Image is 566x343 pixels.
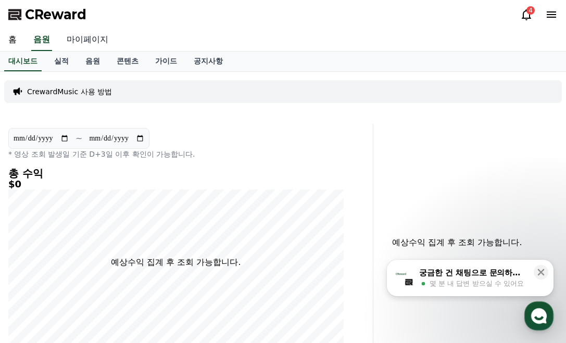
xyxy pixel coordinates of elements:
[76,132,82,145] p: ~
[25,6,86,23] span: CReward
[8,179,344,189] h5: $0
[8,168,344,179] h4: 총 수익
[382,236,533,249] p: 예상수익 집계 후 조회 가능합니다.
[31,29,52,51] a: 음원
[108,52,147,71] a: 콘텐츠
[3,257,69,283] a: 홈
[134,257,200,283] a: 설정
[27,86,112,97] a: CrewardMusic 사용 방법
[95,273,108,281] span: 대화
[520,8,533,21] a: 4
[185,52,231,71] a: 공지사항
[46,52,77,71] a: 실적
[526,6,535,15] div: 4
[147,52,185,71] a: 가이드
[69,257,134,283] a: 대화
[33,272,39,281] span: 홈
[111,256,241,269] p: 예상수익 집계 후 조회 가능합니다.
[161,272,173,281] span: 설정
[58,29,117,51] a: 마이페이지
[8,149,344,159] p: * 영상 조회 발생일 기준 D+3일 이후 확인이 가능합니다.
[8,6,86,23] a: CReward
[77,52,108,71] a: 음원
[4,52,42,71] a: 대시보드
